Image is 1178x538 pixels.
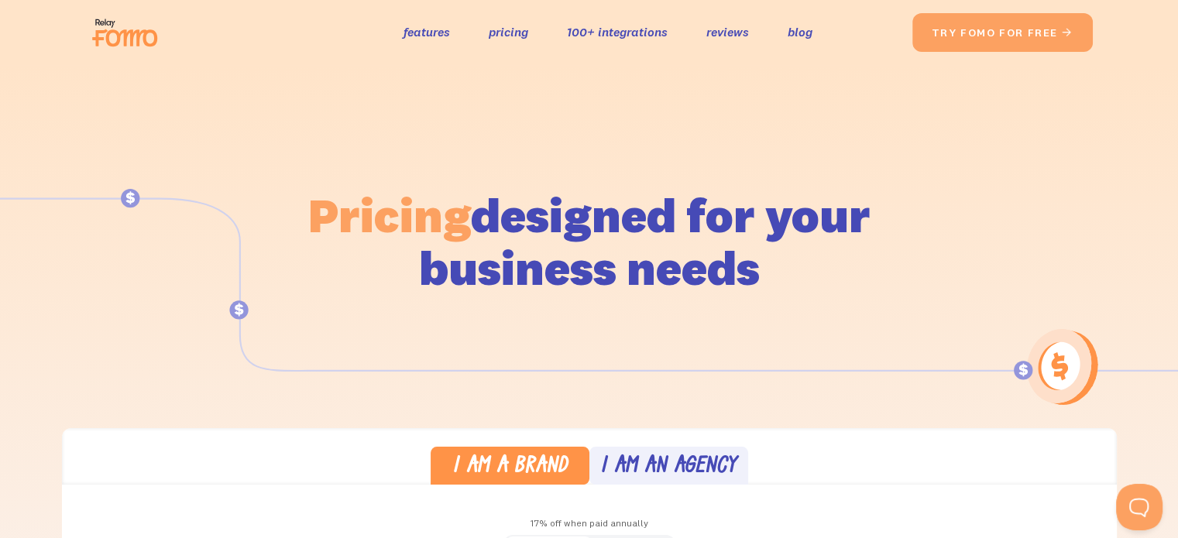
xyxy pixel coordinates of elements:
h1: designed for your business needs [307,189,871,294]
a: 100+ integrations [567,21,668,43]
a: reviews [706,21,749,43]
div: I am a brand [452,456,568,478]
a: try fomo for free [912,13,1093,52]
div: I am an agency [600,456,737,478]
div: 17% off when paid annually [62,512,1117,535]
a: features [404,21,450,43]
a: pricing [489,21,528,43]
a: blog [788,21,812,43]
iframe: Toggle Customer Support [1116,484,1163,530]
span:  [1061,26,1073,39]
span: Pricing [308,185,471,245]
